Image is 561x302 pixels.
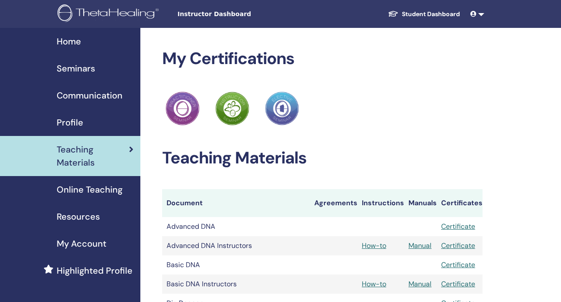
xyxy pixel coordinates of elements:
[162,236,310,255] td: Advanced DNA Instructors
[265,92,299,126] img: Practitioner
[404,189,437,217] th: Manuals
[166,92,200,126] img: Practitioner
[57,143,129,169] span: Teaching Materials
[215,92,249,126] img: Practitioner
[441,241,475,250] a: Certificate
[58,4,162,24] img: logo.png
[57,62,95,75] span: Seminars
[57,264,133,277] span: Highlighted Profile
[177,10,308,19] span: Instructor Dashboard
[57,183,122,196] span: Online Teaching
[162,275,310,294] td: Basic DNA Instructors
[57,35,81,48] span: Home
[437,189,483,217] th: Certificates
[441,279,475,288] a: Certificate
[162,255,310,275] td: Basic DNA
[441,260,475,269] a: Certificate
[57,237,106,250] span: My Account
[408,241,432,250] a: Manual
[162,49,483,69] h2: My Certifications
[381,6,467,22] a: Student Dashboard
[57,116,83,129] span: Profile
[162,217,310,236] td: Advanced DNA
[408,279,432,288] a: Manual
[362,241,386,250] a: How-to
[362,279,386,288] a: How-to
[310,189,357,217] th: Agreements
[57,89,122,102] span: Communication
[57,210,100,223] span: Resources
[357,189,404,217] th: Instructions
[162,148,483,168] h2: Teaching Materials
[162,189,310,217] th: Document
[441,222,475,231] a: Certificate
[388,10,398,17] img: graduation-cap-white.svg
